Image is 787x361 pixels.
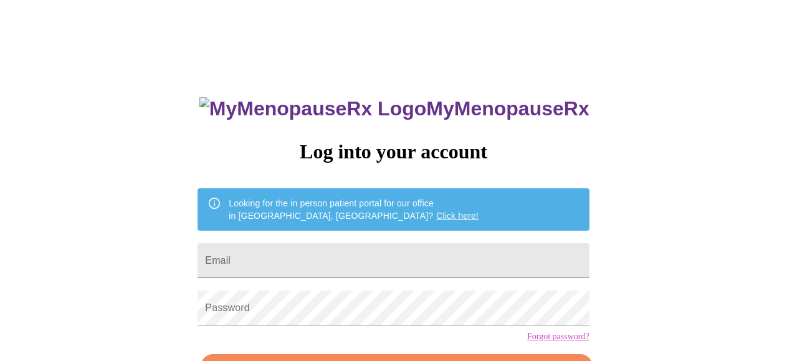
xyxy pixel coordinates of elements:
[198,140,589,163] h3: Log into your account
[436,211,479,221] a: Click here!
[199,97,426,120] img: MyMenopauseRx Logo
[229,192,479,227] div: Looking for the in person patient portal for our office in [GEOGRAPHIC_DATA], [GEOGRAPHIC_DATA]?
[199,97,589,120] h3: MyMenopauseRx
[527,332,589,342] a: Forgot password?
